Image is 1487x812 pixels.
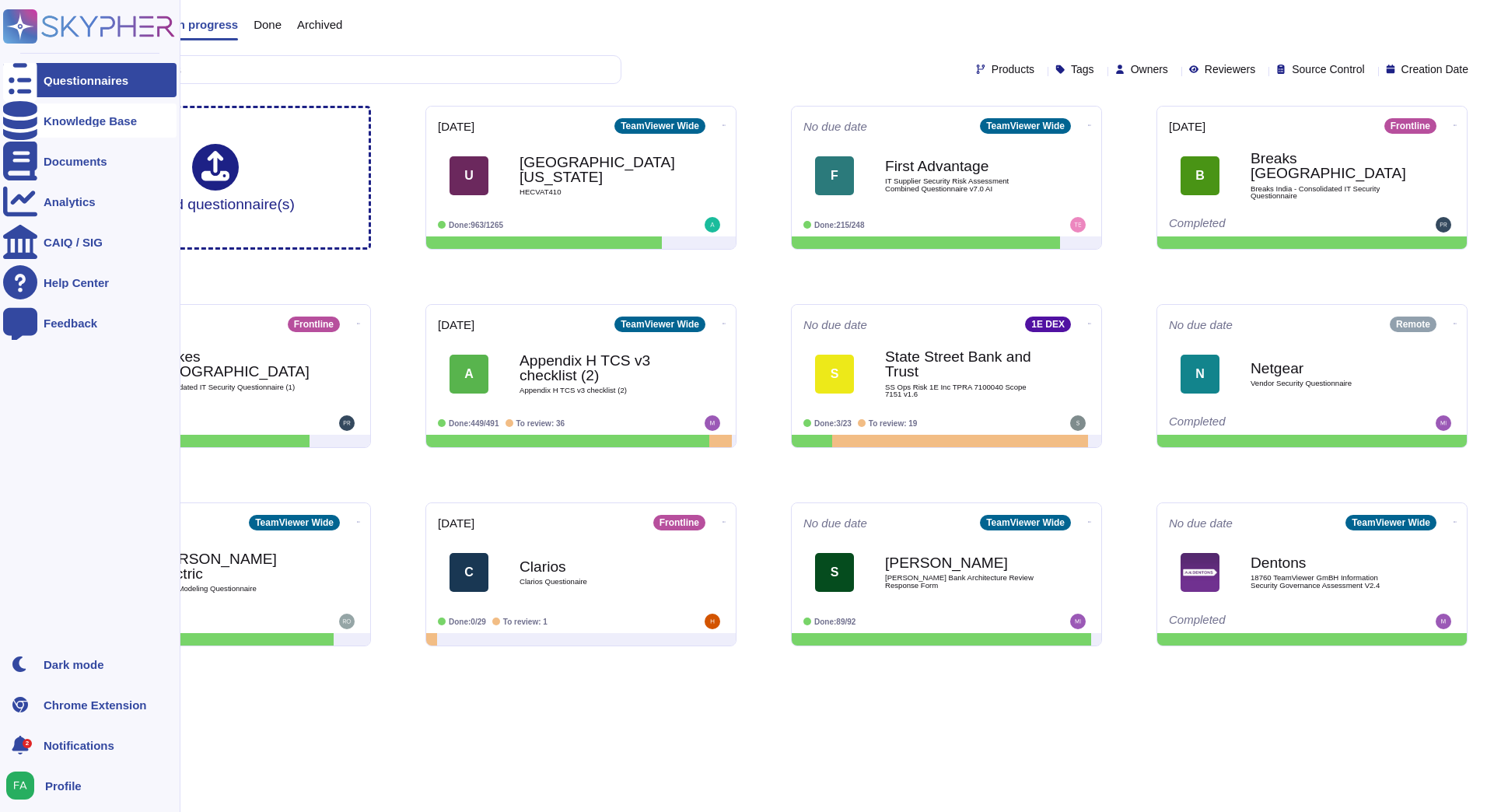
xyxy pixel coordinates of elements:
[1384,118,1436,134] div: Frontline
[614,317,705,332] div: TeamViewer Wide
[520,188,675,196] span: HECVAT410
[154,349,310,379] b: Brakes [GEOGRAPHIC_DATA]
[1436,217,1451,233] img: user
[815,553,854,592] div: S
[520,353,675,383] b: Appendix H TCS v3 checklist (2)
[1131,64,1168,75] span: Owners
[450,553,488,592] div: C
[44,196,96,208] div: Analytics
[3,63,177,97] a: Questionnaires
[61,56,621,83] input: Search by keywords
[1251,185,1406,200] span: Breaks India - Consolidated IT Security Questionnaire
[885,177,1041,192] span: IT Supplier Security Risk Assessment Combined Questionnaire v7.0 AI
[980,515,1071,530] div: TeamViewer Wide
[44,317,97,329] div: Feedback
[814,618,855,626] span: Done: 89/92
[980,118,1071,134] div: TeamViewer Wide
[339,614,355,629] img: user
[44,156,107,167] div: Documents
[803,319,867,331] span: No due date
[653,515,705,530] div: Frontline
[1181,553,1219,592] img: Logo
[438,517,474,529] span: [DATE]
[3,265,177,299] a: Help Center
[1251,151,1406,180] b: Breaks [GEOGRAPHIC_DATA]
[297,19,342,30] span: Archived
[1436,415,1451,431] img: user
[520,155,675,184] b: [GEOGRAPHIC_DATA][US_STATE]
[1390,317,1436,332] div: Remote
[450,355,488,394] div: A
[705,415,720,431] img: user
[44,115,137,127] div: Knowledge Base
[449,618,486,626] span: Done: 0/29
[438,121,474,132] span: [DATE]
[3,225,177,259] a: CAIQ / SIG
[885,349,1041,379] b: State Street Bank and Trust
[44,740,114,751] span: Notifications
[44,75,128,86] div: Questionnaires
[803,517,867,529] span: No due date
[1205,64,1255,75] span: Reviewers
[174,19,238,30] span: In progress
[449,419,499,428] span: Done: 449/491
[705,614,720,629] img: user
[705,217,720,233] img: user
[1436,614,1451,629] img: user
[44,699,147,711] div: Chrome Extension
[869,419,918,428] span: To review: 19
[1401,64,1468,75] span: Creation Date
[1169,319,1233,331] span: No due date
[449,221,503,229] span: Done: 963/1265
[1251,361,1406,376] b: Netgear
[3,144,177,178] a: Documents
[815,355,854,394] div: S
[44,236,103,248] div: CAIQ / SIG
[1070,415,1086,431] img: user
[249,515,340,530] div: TeamViewer Wide
[885,159,1041,173] b: First Advantage
[254,19,282,30] span: Done
[520,578,675,586] span: Clarios Questionaire
[815,156,854,195] div: F
[1070,614,1086,629] img: user
[885,555,1041,570] b: [PERSON_NAME]
[614,118,705,134] div: TeamViewer Wide
[45,780,82,792] span: Profile
[154,551,310,581] b: [PERSON_NAME] Electric
[154,383,310,398] span: Consolidated IT Security Questionnaire (1) Copy1
[1169,517,1233,529] span: No due date
[3,306,177,340] a: Feedback
[1251,574,1406,589] span: 18760 TeamViewer GmBH Information Security Governance Assessment V2.4
[520,387,675,394] span: Appendix H TCS v3 checklist (2)
[1169,217,1359,233] div: Completed
[992,64,1034,75] span: Products
[516,419,565,428] span: To review: 36
[1169,415,1359,431] div: Completed
[438,319,474,331] span: [DATE]
[1071,64,1094,75] span: Tags
[3,103,177,138] a: Knowledge Base
[3,688,177,722] a: Chrome Extension
[803,121,867,132] span: No due date
[1251,380,1406,387] span: Vendor Security Questionnaire
[814,221,865,229] span: Done: 215/248
[885,574,1041,589] span: [PERSON_NAME] Bank Architecture Review Response Form
[1345,515,1436,530] div: TeamViewer Wide
[1169,614,1359,629] div: Completed
[885,383,1041,398] span: SS Ops Risk 1E Inc TPRA 7100040 Scope 7151 v1.6
[520,559,675,574] b: Clarios
[3,184,177,219] a: Analytics
[136,144,295,212] div: Upload questionnaire(s)
[1181,156,1219,195] div: B
[1169,121,1205,132] span: [DATE]
[1251,555,1406,570] b: Dentons
[450,156,488,195] div: U
[44,277,109,289] div: Help Center
[503,618,548,626] span: To review: 1
[1070,217,1086,233] img: user
[1292,64,1364,75] span: Source Control
[23,739,32,748] div: 2
[44,659,104,670] div: Dark mode
[3,768,45,803] button: user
